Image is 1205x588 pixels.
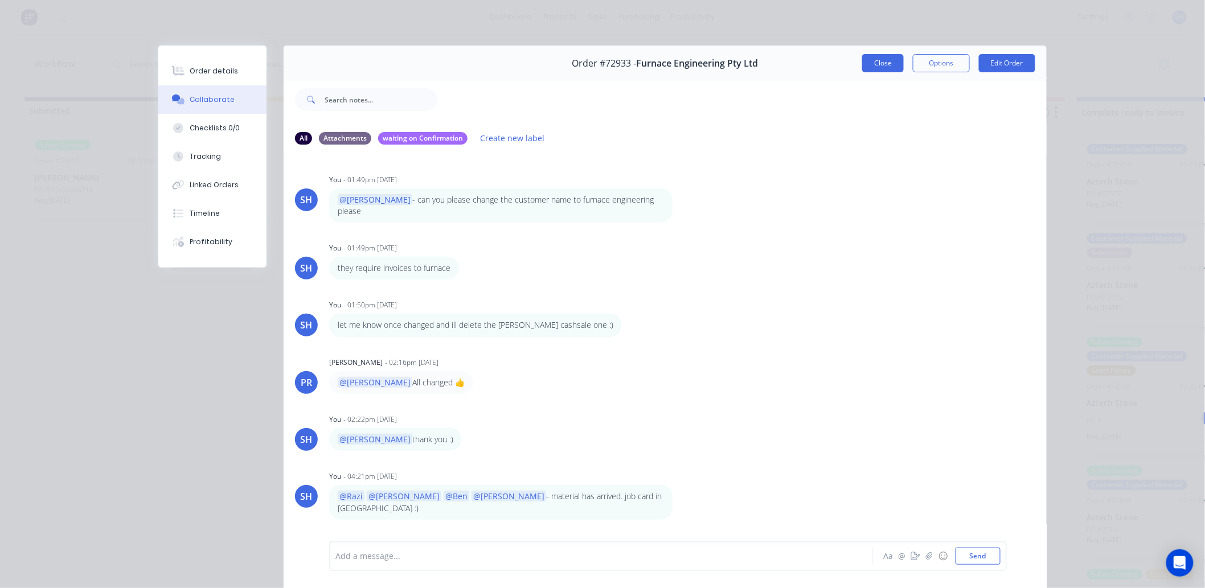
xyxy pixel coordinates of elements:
div: Timeline [190,208,220,219]
div: - 01:49pm [DATE] [343,243,397,253]
p: - material has arrived. job card in [GEOGRAPHIC_DATA] :) [338,491,664,514]
button: Aa [882,549,895,563]
button: Edit Order [979,54,1035,72]
div: You [329,471,341,482]
p: All changed 👍 [338,377,465,388]
button: Send [956,548,1001,565]
div: Collaborate [190,94,235,105]
div: Linked Orders [190,180,239,190]
div: You [329,243,341,253]
div: SH [301,490,313,503]
button: Linked Orders [158,171,267,199]
div: [PERSON_NAME] [329,357,383,368]
div: - 01:50pm [DATE] [343,300,397,310]
div: PR [301,376,312,389]
span: @[PERSON_NAME] [338,377,412,388]
button: Create new label [474,130,551,146]
button: Options [913,54,970,72]
span: @[PERSON_NAME] [338,194,412,205]
span: @Ben [444,491,469,501]
div: - 02:16pm [DATE] [385,357,438,368]
p: thank you :) [338,434,453,445]
span: @[PERSON_NAME] [338,434,412,445]
span: Furnace Engineering Pty Ltd [637,58,759,69]
div: You [329,414,341,425]
div: Checklists 0/0 [190,123,240,133]
div: - 04:21pm [DATE] [343,471,397,482]
p: they require invoices to furnace [338,262,450,274]
button: Collaborate [158,85,267,114]
input: Search notes... [325,88,437,111]
p: let me know once changed and ill delete the [PERSON_NAME] cashsale one :) [338,319,613,331]
div: Profitability [190,237,233,247]
button: Tracking [158,142,267,171]
button: ☺ [936,549,950,563]
div: You [329,300,341,310]
span: @Razi [338,491,364,501]
span: Order #72933 - [572,58,637,69]
div: Open Intercom Messenger [1166,549,1194,577]
p: - can you please change the customer name to furnace engineering please [338,194,664,217]
div: Order details [190,66,239,76]
div: SH [301,433,313,446]
div: SH [301,193,313,207]
span: @[PERSON_NAME] [472,491,546,501]
div: You [329,175,341,185]
button: Close [862,54,904,72]
div: Attachments [319,132,371,145]
div: SH [301,318,313,332]
div: All [295,132,312,145]
span: @[PERSON_NAME] [367,491,441,501]
div: - 02:22pm [DATE] [343,414,397,425]
button: Order details [158,57,267,85]
div: Tracking [190,151,222,162]
button: Profitability [158,228,267,256]
div: SH [301,261,313,275]
button: @ [895,549,909,563]
div: waiting on Confirmation [378,132,468,145]
button: Checklists 0/0 [158,114,267,142]
button: Timeline [158,199,267,228]
div: - 01:49pm [DATE] [343,175,397,185]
